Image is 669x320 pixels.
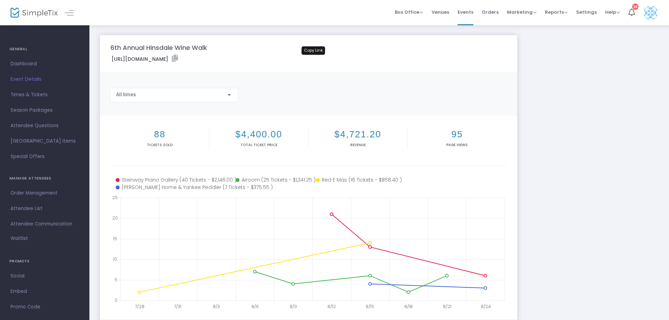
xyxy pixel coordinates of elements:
[632,4,638,10] div: 16
[113,235,117,241] text: 15
[11,287,79,296] span: Embed
[11,302,79,312] span: Promo Code
[111,55,178,63] label: [URL][DOMAIN_NAME]
[213,303,220,309] text: 8/3
[290,303,297,309] text: 8/9
[135,303,144,309] text: 7/28
[11,189,79,198] span: Order Management
[110,43,207,52] m-panel-title: 6th Annual Hinsdale Wine Walk
[409,129,505,140] h2: 95
[310,142,406,148] p: Revenue
[605,9,620,15] span: Help
[443,303,451,309] text: 8/21
[115,297,117,303] text: 0
[112,142,208,148] p: Tickets sold
[11,204,79,213] span: Attendee List
[115,276,117,282] text: 5
[11,90,79,99] span: Times & Tickets
[432,3,449,21] span: Venues
[11,272,79,281] span: Social
[458,3,473,21] span: Events
[507,9,536,15] span: Marketing
[9,254,80,268] h4: PROMOTE
[404,303,413,309] text: 8/18
[112,215,118,221] text: 20
[395,9,423,15] span: Box Office
[576,3,597,21] span: Settings
[211,129,306,140] h2: $4,400.00
[11,235,28,242] span: Waitlist
[11,106,79,115] span: Season Packages
[302,46,325,55] div: Copy Link
[11,137,79,146] span: [GEOGRAPHIC_DATA] Items
[11,75,79,84] span: Event Details
[366,303,374,309] text: 8/15
[9,171,80,185] h4: MANAGE ATTENDEES
[113,256,117,262] text: 10
[11,59,79,68] span: Dashboard
[211,142,306,148] p: Total Ticket Price
[251,303,259,309] text: 8/6
[11,220,79,229] span: Attendee Communication
[545,9,568,15] span: Reports
[11,152,79,161] span: Special Offers
[327,303,336,309] text: 8/12
[116,92,136,97] span: All times
[112,195,118,201] text: 25
[481,303,491,309] text: 8/24
[482,3,499,21] span: Orders
[9,42,80,56] h4: GENERAL
[310,129,406,140] h2: $4,721.20
[112,129,208,140] h2: 88
[11,121,79,130] span: Attendee Questions
[174,303,181,309] text: 7/31
[409,142,505,148] p: Page Views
